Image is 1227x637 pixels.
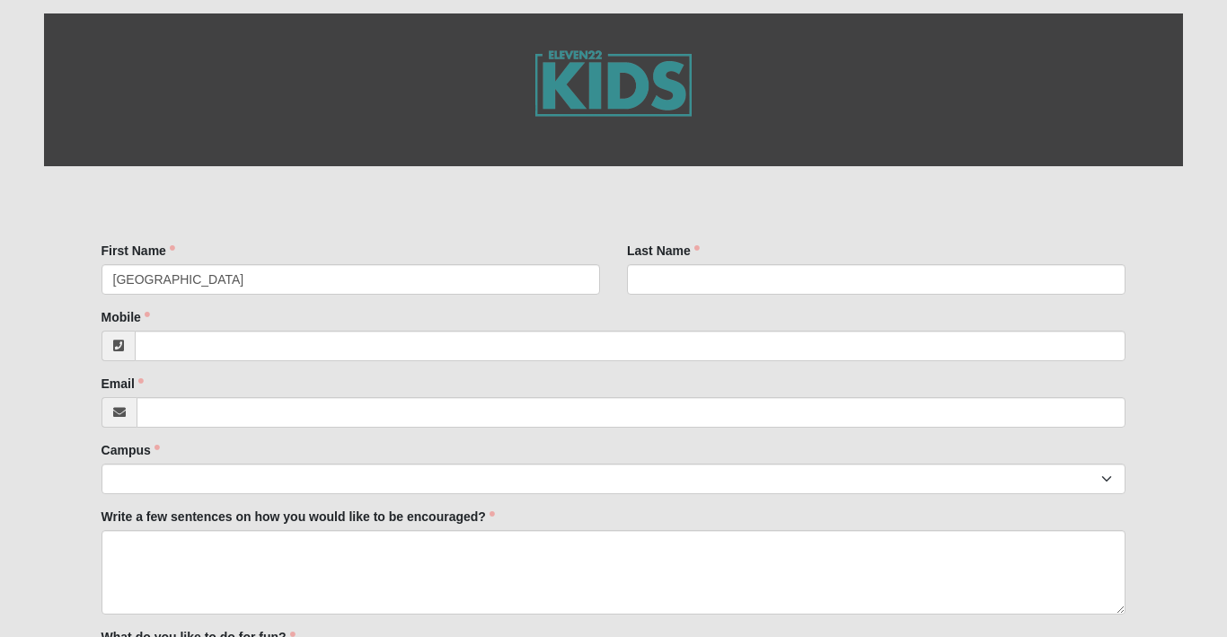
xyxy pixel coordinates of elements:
img: GetImage.ashx [499,13,728,166]
label: Write a few sentences on how you would like to be encouraged? [102,508,495,526]
label: Email [102,375,144,393]
label: Last Name [627,242,700,260]
label: Mobile [102,308,150,326]
label: First Name [102,242,175,260]
label: Campus [102,441,160,459]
